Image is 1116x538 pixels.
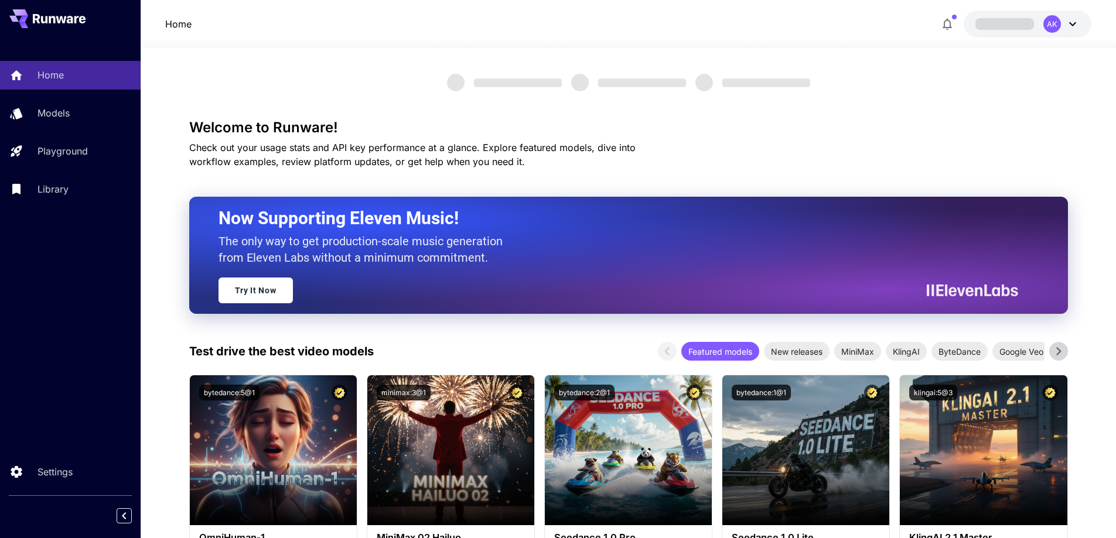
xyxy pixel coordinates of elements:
h3: Welcome to Runware! [189,119,1068,136]
div: AK [1043,15,1061,33]
button: bytedance:2@1 [554,385,615,400]
p: Test drive the best video models [189,342,374,360]
button: Certified Model – Vetted for best performance and includes a commercial license. [687,385,702,400]
p: Models [37,106,70,120]
p: Playground [37,144,88,158]
button: Certified Model – Vetted for best performance and includes a commercial license. [332,385,347,400]
p: Home [37,68,64,82]
span: ByteDance [931,345,988,358]
p: The only way to get production-scale music generation from Eleven Labs without a minimum commitment. [219,233,511,266]
button: minimax:3@1 [377,385,431,400]
button: klingai:5@3 [909,385,957,400]
nav: breadcrumb [165,17,192,31]
div: KlingAI [886,342,927,361]
img: alt [367,375,534,525]
img: alt [190,375,357,525]
img: alt [722,375,889,525]
span: MiniMax [834,345,881,358]
span: New releases [764,345,830,358]
span: KlingAI [886,345,927,358]
button: Certified Model – Vetted for best performance and includes a commercial license. [1042,385,1058,400]
a: Home [165,17,192,31]
img: alt [545,375,712,525]
div: Collapse sidebar [125,505,141,526]
button: bytedance:1@1 [732,385,791,400]
p: Library [37,182,69,196]
p: Settings [37,465,73,479]
div: Featured models [681,342,759,361]
span: Check out your usage stats and API key performance at a glance. Explore featured models, dive int... [189,142,636,167]
button: Collapse sidebar [117,508,132,523]
h2: Now Supporting Eleven Music! [219,207,1009,229]
button: bytedance:5@1 [199,385,260,400]
span: Featured models [681,345,759,358]
img: alt [900,375,1067,525]
button: Certified Model – Vetted for best performance and includes a commercial license. [864,385,880,400]
button: AK [964,11,1091,37]
div: MiniMax [834,342,881,361]
button: Certified Model – Vetted for best performance and includes a commercial license. [509,385,525,400]
div: New releases [764,342,830,361]
a: Try It Now [219,277,293,303]
span: Google Veo [992,345,1050,358]
div: Google Veo [992,342,1050,361]
div: ByteDance [931,342,988,361]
